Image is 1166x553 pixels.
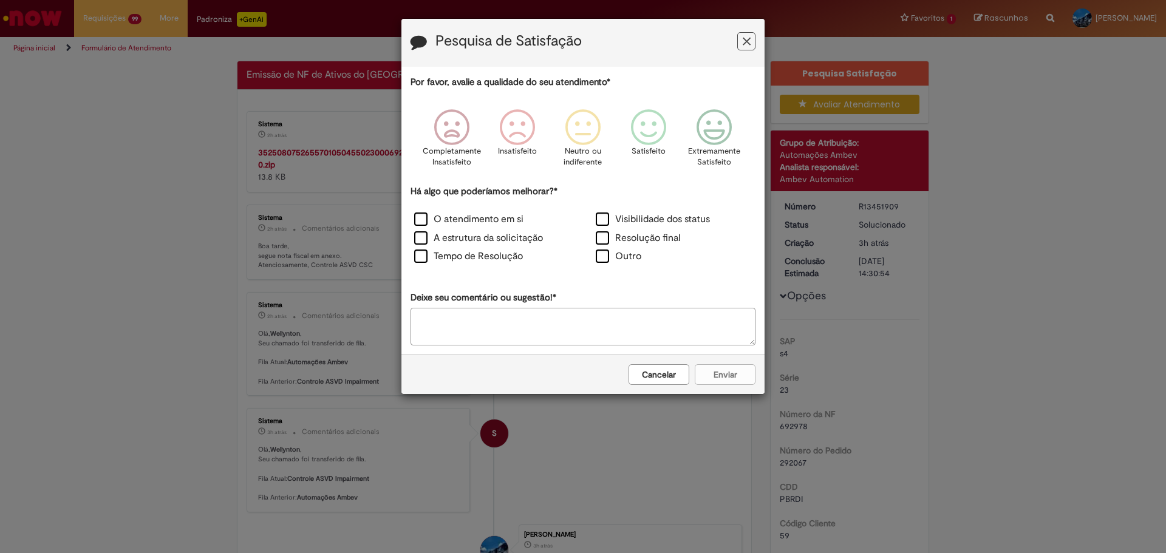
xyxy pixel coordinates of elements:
label: O atendimento em si [414,212,523,226]
div: Há algo que poderíamos melhorar?* [411,185,755,267]
label: Pesquisa de Satisfação [435,33,582,49]
label: Deixe seu comentário ou sugestão!* [411,291,556,304]
p: Extremamente Satisfeito [688,146,740,168]
div: Extremamente Satisfeito [683,100,745,183]
p: Insatisfeito [498,146,537,157]
label: Por favor, avalie a qualidade do seu atendimento* [411,76,610,89]
button: Cancelar [629,364,689,385]
label: Tempo de Resolução [414,249,523,263]
div: Neutro ou indiferente [552,100,614,183]
div: Insatisfeito [486,100,548,183]
label: A estrutura da solicitação [414,231,543,245]
label: Resolução final [596,231,681,245]
p: Satisfeito [632,146,666,157]
div: Completamente Insatisfeito [420,100,482,183]
label: Visibilidade dos status [596,212,710,226]
label: Outro [596,249,641,263]
p: Completamente Insatisfeito [423,146,481,168]
div: Satisfeito [618,100,680,183]
p: Neutro ou indiferente [561,146,605,168]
